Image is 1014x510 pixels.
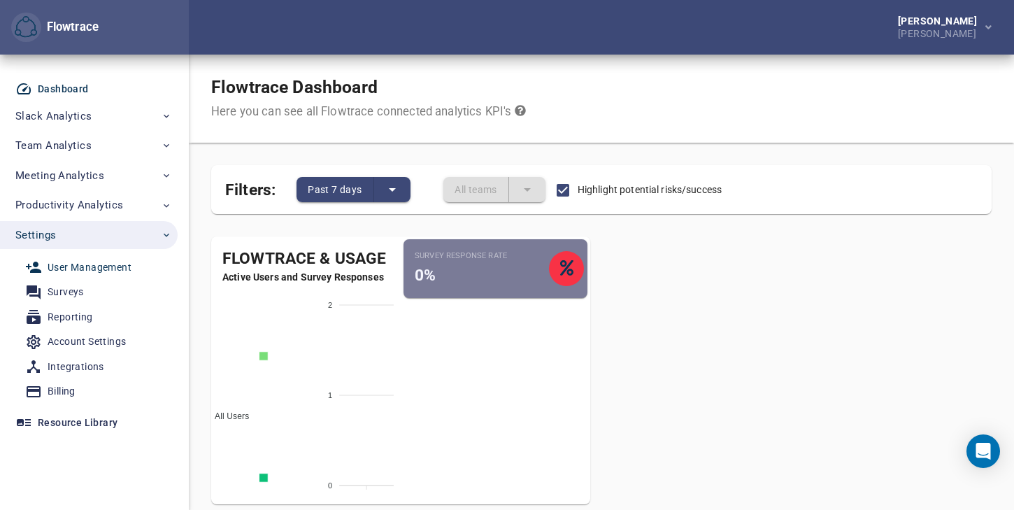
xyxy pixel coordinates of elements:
[225,172,276,202] span: Filters:
[48,358,104,376] div: Integrations
[211,104,526,120] div: Here you can see all Flowtrace connected analytics KPI's
[48,383,76,400] div: Billing
[328,301,332,309] tspan: 2
[11,13,41,43] button: Flowtrace
[48,283,84,301] div: Surveys
[48,333,126,350] div: Account Settings
[211,248,401,271] div: Flowtrace & Usage
[15,167,104,185] span: Meeting Analytics
[15,196,123,214] span: Productivity Analytics
[41,19,99,36] div: Flowtrace
[898,16,983,26] div: [PERSON_NAME]
[297,177,373,202] button: Past 7 days
[48,309,93,326] div: Reporting
[15,136,92,155] span: Team Analytics
[38,414,117,432] div: Resource Library
[38,80,89,98] div: Dashboard
[297,177,410,202] div: split button
[578,183,722,197] span: Highlight potential risks/success
[15,16,37,38] img: Flowtrace
[876,12,1003,43] button: [PERSON_NAME][PERSON_NAME]
[11,13,99,43] div: Flowtrace
[204,411,249,421] span: All Users
[415,266,436,285] span: 0%
[211,270,401,284] span: Active Users and Survey Responses
[308,181,362,198] span: Past 7 days
[443,177,545,202] div: split button
[15,107,92,125] span: Slack Analytics
[211,77,526,98] h1: Flowtrace Dashboard
[48,259,131,276] div: User Management
[415,250,549,262] small: Survey Response Rate
[328,481,332,490] tspan: 0
[898,26,983,38] div: [PERSON_NAME]
[966,434,1000,468] div: Open Intercom Messenger
[15,226,56,244] span: Settings
[328,391,332,399] tspan: 1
